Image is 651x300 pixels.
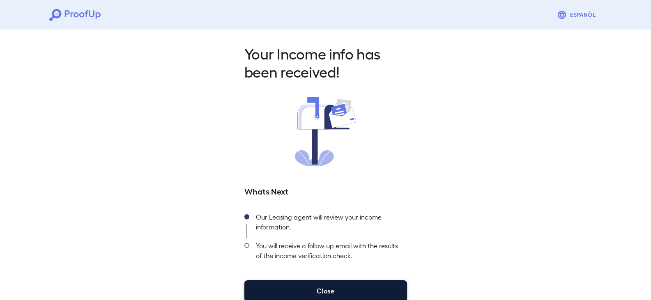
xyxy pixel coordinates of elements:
h5: Whats Next [244,185,407,197]
div: You will receive a follow up email with the results of the income verification check. [249,238,407,267]
button: Espanõl [554,7,602,23]
h2: Your Income info has been received! [244,44,407,80]
div: Our Leasing agent will review your income information. [249,210,407,238]
img: received.svg [295,97,357,166]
